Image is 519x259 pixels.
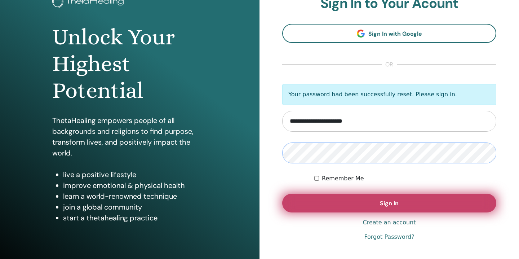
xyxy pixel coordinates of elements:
[282,194,496,212] button: Sign In
[63,202,207,212] li: join a global community
[314,174,496,183] div: Keep me authenticated indefinitely or until I manually logout
[52,115,207,158] p: ThetaHealing empowers people of all backgrounds and religions to find purpose, transform lives, a...
[282,84,496,105] p: Your password had been successfully reset. Please sign in.
[382,60,397,69] span: or
[380,199,399,207] span: Sign In
[52,24,207,104] h1: Unlock Your Highest Potential
[364,233,414,241] a: Forgot Password?
[63,180,207,191] li: improve emotional & physical health
[63,169,207,180] li: live a positive lifestyle
[368,30,422,38] span: Sign In with Google
[363,218,416,227] a: Create an account
[63,212,207,223] li: start a thetahealing practice
[63,191,207,202] li: learn a world-renowned technique
[282,24,496,43] a: Sign In with Google
[322,174,364,183] label: Remember Me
